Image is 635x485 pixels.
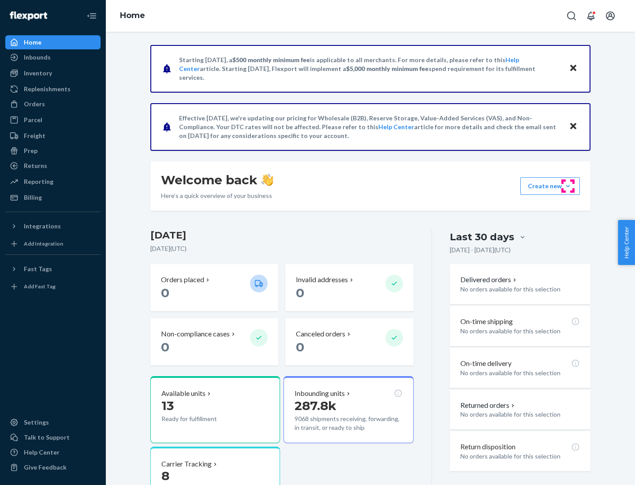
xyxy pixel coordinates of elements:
[5,237,101,251] a: Add Integration
[161,191,273,200] p: Here’s a quick overview of your business
[150,228,414,242] h3: [DATE]
[24,463,67,472] div: Give Feedback
[5,460,101,474] button: Give Feedback
[24,69,52,78] div: Inventory
[161,388,205,399] p: Available units
[285,318,413,366] button: Canceled orders 0
[24,146,37,155] div: Prep
[161,398,174,413] span: 13
[618,220,635,265] button: Help Center
[24,85,71,93] div: Replenishments
[378,123,414,131] a: Help Center
[179,114,560,140] p: Effective [DATE], we're updating our pricing for Wholesale (B2B), Reserve Storage, Value-Added Se...
[261,174,273,186] img: hand-wave emoji
[5,190,101,205] a: Billing
[563,7,580,25] button: Open Search Box
[296,329,345,339] p: Canceled orders
[5,144,101,158] a: Prep
[161,275,204,285] p: Orders placed
[24,448,60,457] div: Help Center
[460,358,512,369] p: On-time delivery
[296,275,348,285] p: Invalid addresses
[161,172,273,188] h1: Welcome back
[161,285,169,300] span: 0
[161,339,169,354] span: 0
[5,82,101,96] a: Replenishments
[450,246,511,254] p: [DATE] - [DATE] ( UTC )
[460,285,580,294] p: No orders available for this selection
[5,129,101,143] a: Freight
[285,264,413,311] button: Invalid addresses 0
[5,175,101,189] a: Reporting
[24,418,49,427] div: Settings
[295,388,345,399] p: Inbounding units
[24,177,53,186] div: Reporting
[5,280,101,294] a: Add Fast Tag
[5,66,101,80] a: Inventory
[24,53,51,62] div: Inbounds
[5,35,101,49] a: Home
[5,159,101,173] a: Returns
[568,120,579,133] button: Close
[460,327,580,336] p: No orders available for this selection
[5,219,101,233] button: Integrations
[161,459,212,469] p: Carrier Tracking
[284,376,413,443] button: Inbounding units287.8k9068 shipments receiving, forwarding, in transit, or ready to ship
[460,400,516,410] button: Returned orders
[24,265,52,273] div: Fast Tags
[179,56,560,82] p: Starting [DATE], a is applicable to all merchants. For more details, please refer to this article...
[150,376,280,443] button: Available units13Ready for fulfillment
[5,113,101,127] a: Parcel
[150,244,414,253] p: [DATE] ( UTC )
[296,339,304,354] span: 0
[24,116,42,124] div: Parcel
[161,468,169,483] span: 8
[5,97,101,111] a: Orders
[295,414,402,432] p: 9068 shipments receiving, forwarding, in transit, or ready to ship
[113,3,152,29] ol: breadcrumbs
[24,100,45,108] div: Orders
[568,62,579,75] button: Close
[582,7,600,25] button: Open notifications
[24,131,45,140] div: Freight
[295,398,336,413] span: 287.8k
[460,275,518,285] button: Delivered orders
[24,222,61,231] div: Integrations
[460,317,513,327] p: On-time shipping
[296,285,304,300] span: 0
[24,240,63,247] div: Add Integration
[150,318,278,366] button: Non-compliance cases 0
[5,430,101,444] a: Talk to Support
[460,442,515,452] p: Return disposition
[120,11,145,20] a: Home
[10,11,47,20] img: Flexport logo
[24,38,41,47] div: Home
[450,230,514,244] div: Last 30 days
[150,264,278,311] button: Orders placed 0
[24,193,42,202] div: Billing
[460,410,580,419] p: No orders available for this selection
[601,7,619,25] button: Open account menu
[460,369,580,377] p: No orders available for this selection
[5,445,101,459] a: Help Center
[5,50,101,64] a: Inbounds
[520,177,580,195] button: Create new
[24,283,56,290] div: Add Fast Tag
[24,161,47,170] div: Returns
[161,329,230,339] p: Non-compliance cases
[232,56,310,63] span: $500 monthly minimum fee
[161,414,243,423] p: Ready for fulfillment
[83,7,101,25] button: Close Navigation
[5,415,101,429] a: Settings
[460,452,580,461] p: No orders available for this selection
[346,65,429,72] span: $5,000 monthly minimum fee
[5,262,101,276] button: Fast Tags
[24,433,70,442] div: Talk to Support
